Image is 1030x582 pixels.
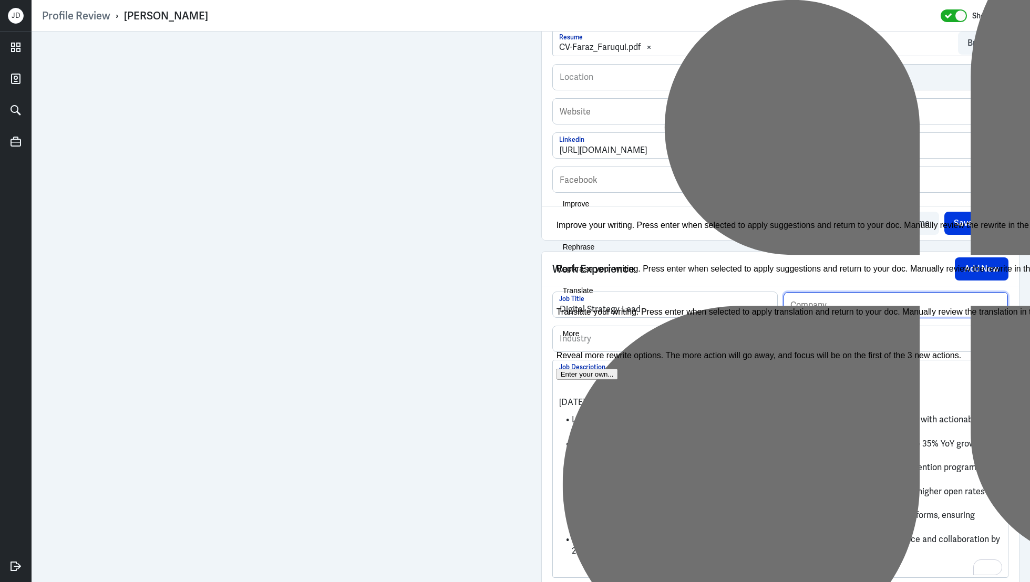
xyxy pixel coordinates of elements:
iframe: https://ppcdn.hiredigital.com/register/1658d966/resumes/600814019/CV-Faraz_Faruqui.pdf?Expires=17... [42,42,520,571]
a: Profile Review [42,9,110,23]
div: To enrich screen reader interactions, please activate Accessibility in Grammarly extension settings [559,371,1002,575]
input: Job Title [553,292,777,317]
input: Facebook [553,167,777,192]
div: J D [8,8,24,24]
div: [PERSON_NAME] [124,9,208,23]
span: Work Experience [552,261,634,277]
li: Mentored and managed cross-functional teams of marketers, improving team performance and collabor... [559,534,1002,557]
input: Website [553,99,777,124]
p: [DATE] - Present (1 year 8 months) [559,396,1002,409]
input: Linkedin [553,133,777,158]
li: Managed multi-channel campaigns across LinkedIn, Google, Meta, and TikTok, driving up to 35% YoY ... [559,438,1002,462]
p: › [110,9,124,23]
li: Designed lifecycle marketing journeys, including onboarding flows, drip campaigns, and retention ... [559,462,1002,485]
li: Segmented audiences using behavioural, demographic, and lifecycle data—achieving 38% higher open ... [559,486,1002,510]
li: Led digital strategy for multinational and startup clients, aligning B2B marketing objectives wit... [559,414,1002,438]
li: Oversaw social media calendars and content pipelines across LinkedIn and other B2B platforms, ens... [559,510,1002,533]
